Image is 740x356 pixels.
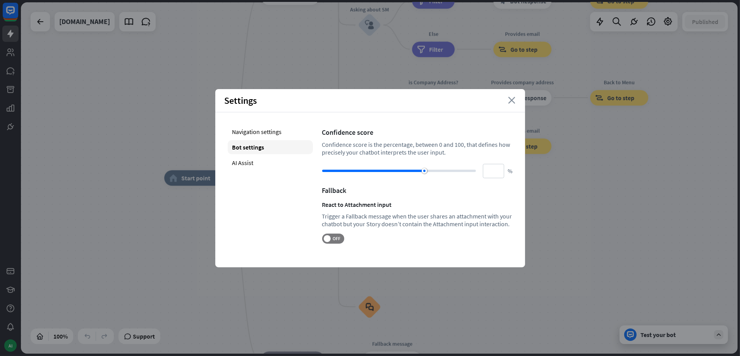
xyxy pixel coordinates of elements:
[51,330,70,342] div: 100%
[508,167,513,175] span: %
[607,94,634,101] span: Go to step
[510,94,546,101] span: Bot Response
[225,95,257,107] span: Settings
[406,78,460,86] div: is Company Address?
[488,127,557,134] div: Provides email
[510,142,537,150] span: Go to step
[59,12,110,31] div: ageiss.com
[6,3,29,26] button: Open LiveChat chat widget
[488,30,557,38] div: Provides email
[357,340,427,347] div: Fallback message
[417,45,425,53] i: filter
[488,78,557,86] div: Provides company address
[406,30,460,38] div: Else
[640,331,710,339] div: Test your bot
[429,45,443,53] span: Filter
[685,15,725,29] button: Published
[228,125,313,139] div: Navigation settings
[133,330,155,342] span: Support
[508,97,516,104] i: close
[365,21,374,30] i: block_user_input
[498,45,506,53] i: block_goto
[322,212,513,228] div: Trigger a Fallback message when the user shares an attachment with your chatbot but your Story do...
[322,201,513,208] div: React to Attachment input
[346,6,393,14] div: Asking about SM
[322,186,513,195] div: Fallback
[228,140,313,154] div: Bot settings
[510,45,537,53] span: Go to step
[181,174,210,182] span: Start point
[322,128,513,137] div: Confidence score
[595,94,603,101] i: block_goto
[169,174,177,182] i: home_2
[4,339,17,352] div: AI
[366,303,374,311] i: block_faq
[228,156,313,170] div: AI Assist
[584,78,654,86] div: Back to Menu
[331,236,343,242] span: OFF
[322,141,513,156] div: Confidence score is the percentage, between 0 and 100, that defines how precisely your chatbot in...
